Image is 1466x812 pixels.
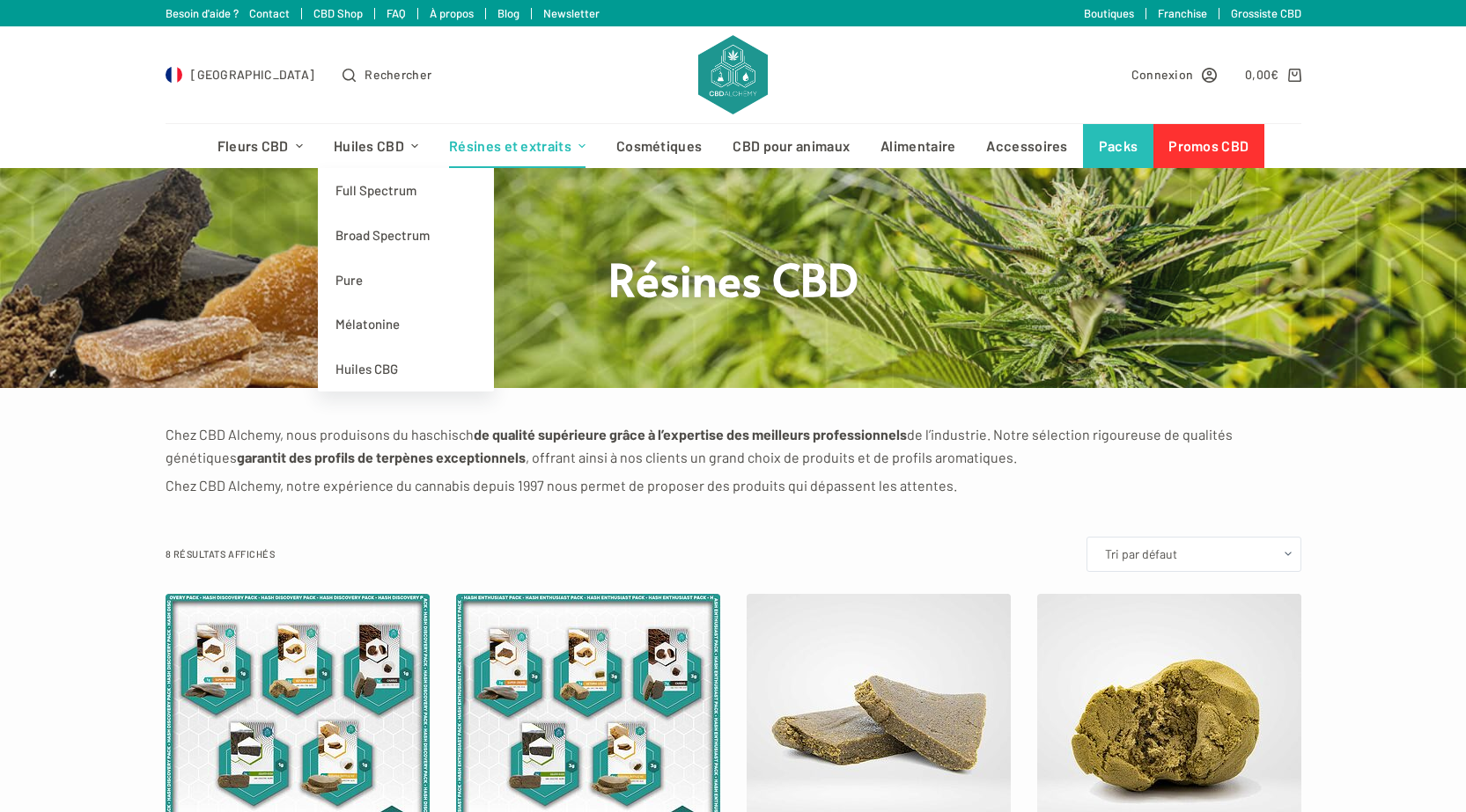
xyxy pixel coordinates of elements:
[166,64,315,84] a: Select Country
[166,423,1301,470] p: Chez CBD Alchemy, nous produisons du haschisch de l’industrie. Notre sélection rigoureuse de qual...
[497,6,519,20] a: Blog
[1153,124,1264,168] a: Promos CBD
[434,124,601,168] a: Résines et extraits
[474,426,907,443] strong: de qualité supérieure grâce à l’expertise des meilleurs professionnels
[1158,6,1207,20] a: Franchise
[1271,67,1278,82] span: €
[237,449,526,465] strong: garantit des profils de terpènes exceptionnels
[601,124,718,168] a: Cosmétiques
[318,124,433,168] a: Huiles CBD
[166,66,183,84] img: FR Flag
[1083,124,1153,168] a: Packs
[318,168,494,213] a: Full Spectrum
[971,124,1083,168] a: Accessoires
[403,250,1064,307] h1: Résines CBD
[365,64,431,84] span: Rechercher
[318,302,494,347] a: Mélatonine
[202,124,318,168] a: Fleurs CBD
[718,124,866,168] a: CBD pour animaux
[1131,64,1218,84] a: Connexion
[1231,6,1301,20] a: Grossiste CBD
[166,546,276,562] p: 8 résultats affichés
[191,64,314,84] span: [GEOGRAPHIC_DATA]
[1245,67,1279,82] bdi: 0,00
[318,258,494,303] a: Pure
[387,6,406,20] a: FAQ
[698,35,767,114] img: CBD Alchemy
[318,347,494,391] a: Huiles CBG
[1245,64,1300,84] a: Panier d’achat
[1087,537,1301,572] select: Commande
[343,64,431,84] button: Ouvrir le formulaire de recherche
[166,6,290,20] a: Besoin d'aide ? Contact
[166,474,1301,497] p: Chez CBD Alchemy, notre expérience du cannabis depuis 1997 nous permet de proposer des produits q...
[318,213,494,258] a: Broad Spectrum
[866,124,971,168] a: Alimentaire
[202,124,1264,168] nav: Menu d’en-tête
[1131,64,1194,84] span: Connexion
[313,6,363,20] a: CBD Shop
[1084,6,1134,20] a: Boutiques
[543,6,600,20] a: Newsletter
[430,6,474,20] a: À propos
